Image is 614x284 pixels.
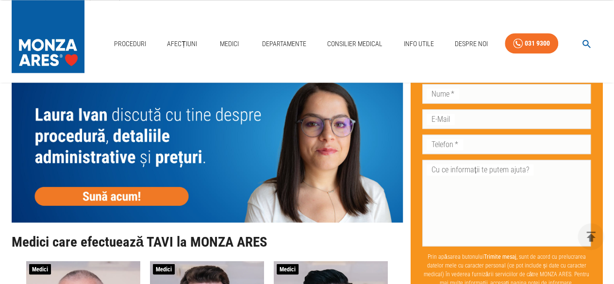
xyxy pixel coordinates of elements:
span: Medici [277,264,299,274]
a: Proceduri [110,34,150,54]
a: 031 9300 [505,33,558,54]
h2: Medici care efectuează TAVI la MONZA ARES [12,234,403,250]
a: Afecțiuni [163,34,201,54]
div: 031 9300 [525,37,550,50]
a: Medici [214,34,245,54]
a: Despre Noi [451,34,492,54]
span: Medici [153,264,175,274]
a: Departamente [258,34,310,54]
button: delete [578,223,604,250]
a: Info Utile [399,34,437,54]
a: Consilier Medical [323,34,386,54]
img: null [12,66,403,222]
span: Medici [29,264,51,274]
b: Trimite mesaj [483,253,516,260]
